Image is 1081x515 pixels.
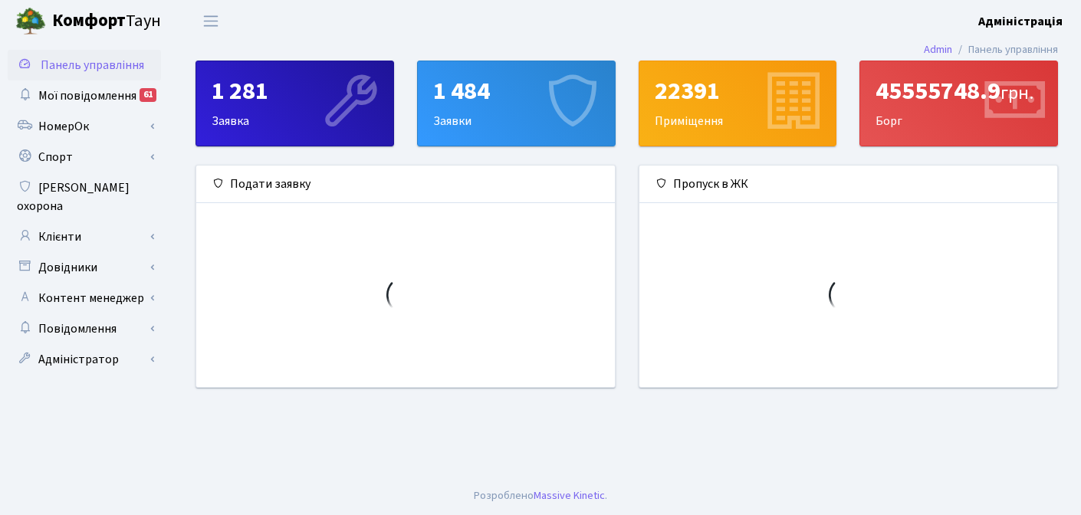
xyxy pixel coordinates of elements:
span: Мої повідомлення [38,87,136,104]
div: Борг [860,61,1057,146]
button: Переключити навігацію [192,8,230,34]
a: Адміністратор [8,344,161,375]
a: Контент менеджер [8,283,161,313]
a: Довідники [8,252,161,283]
div: 1 484 [433,77,600,106]
a: Панель управління [8,50,161,80]
b: Адміністрація [978,13,1063,30]
a: 22391Приміщення [639,61,837,146]
img: logo.png [15,6,46,37]
a: Клієнти [8,221,161,252]
div: Розроблено . [474,487,607,504]
a: 1 484Заявки [417,61,616,146]
nav: breadcrumb [901,34,1081,66]
b: Комфорт [52,8,126,33]
a: 1 281Заявка [195,61,394,146]
div: 22391 [655,77,821,106]
a: Спорт [8,142,161,172]
a: НомерОк [8,111,161,142]
a: Повідомлення [8,313,161,344]
div: Заявки [418,61,615,146]
div: Подати заявку [196,166,615,203]
div: Пропуск в ЖК [639,166,1058,203]
li: Панель управління [952,41,1058,58]
div: Заявка [196,61,393,146]
span: Панель управління [41,57,144,74]
a: Admin [924,41,952,57]
div: Приміщення [639,61,836,146]
div: 45555748.9 [876,77,1042,106]
a: Адміністрація [978,12,1063,31]
a: [PERSON_NAME] охорона [8,172,161,221]
a: Мої повідомлення61 [8,80,161,111]
span: Таун [52,8,161,34]
a: Massive Kinetic [534,487,605,504]
div: 61 [140,88,156,102]
div: 1 281 [212,77,378,106]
